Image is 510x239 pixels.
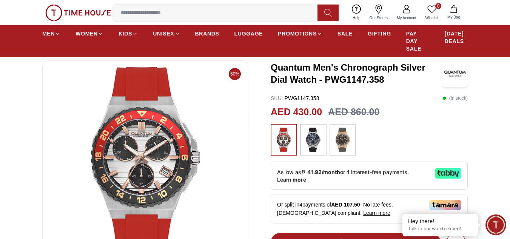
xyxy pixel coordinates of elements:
span: SKU : [271,95,283,101]
span: Learn more [363,210,390,216]
p: Talk to our watch expert! [408,226,472,232]
img: ... [333,128,352,152]
a: [DATE] DEALS [445,27,468,48]
p: ( In stock ) [442,94,468,102]
h2: AED 430.00 [271,105,322,119]
span: KIDS [119,30,132,37]
span: Help [350,15,364,21]
a: 0Wishlist [421,3,443,22]
a: MEN [42,27,60,40]
span: AED 107.50 [331,202,360,208]
a: LUGGAGE [234,27,263,40]
span: My Bag [444,14,463,20]
img: ... [45,5,111,21]
span: GIFTING [368,30,391,37]
a: Help [348,3,365,22]
a: PAY DAY SALE [406,27,430,56]
img: ... [274,128,293,152]
h3: Quantum Men's Chronograph Silver Dial Watch - PWG1147.358 [271,62,442,86]
span: PROMOTIONS [278,30,317,37]
span: WOMEN [75,30,98,37]
span: 50% [229,68,241,80]
span: [DATE] DEALS [445,30,468,45]
img: Tamara [429,200,461,210]
p: PWG1147.358 [271,94,319,102]
h3: AED 860.00 [328,105,379,119]
span: Our Stores [367,15,391,21]
div: Chat Widget [485,214,506,235]
a: PROMOTIONS [278,27,322,40]
span: SALE [337,30,353,37]
a: GIFTING [368,27,391,40]
a: SALE [337,27,353,40]
div: Or split in 4 payments of - No late fees, [DEMOGRAPHIC_DATA] compliant! [271,194,468,224]
button: My Bag [443,4,465,22]
a: KIDS [119,27,138,40]
span: Wishlist [422,15,441,21]
div: Hey there! [408,217,472,225]
span: UNISEX [153,30,174,37]
span: LUGGAGE [234,30,263,37]
a: Our Stores [365,3,392,22]
a: UNISEX [153,27,180,40]
img: ... [304,128,323,152]
a: WOMEN [75,27,103,40]
a: BRANDS [195,27,219,40]
span: MEN [42,30,55,37]
span: 0 [435,3,441,9]
img: Quantum Men's Chronograph Silver Dial Watch - PWG1147.358 [442,60,468,87]
span: BRANDS [195,30,219,37]
span: PAY DAY SALE [406,30,430,52]
span: My Account [394,15,419,21]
